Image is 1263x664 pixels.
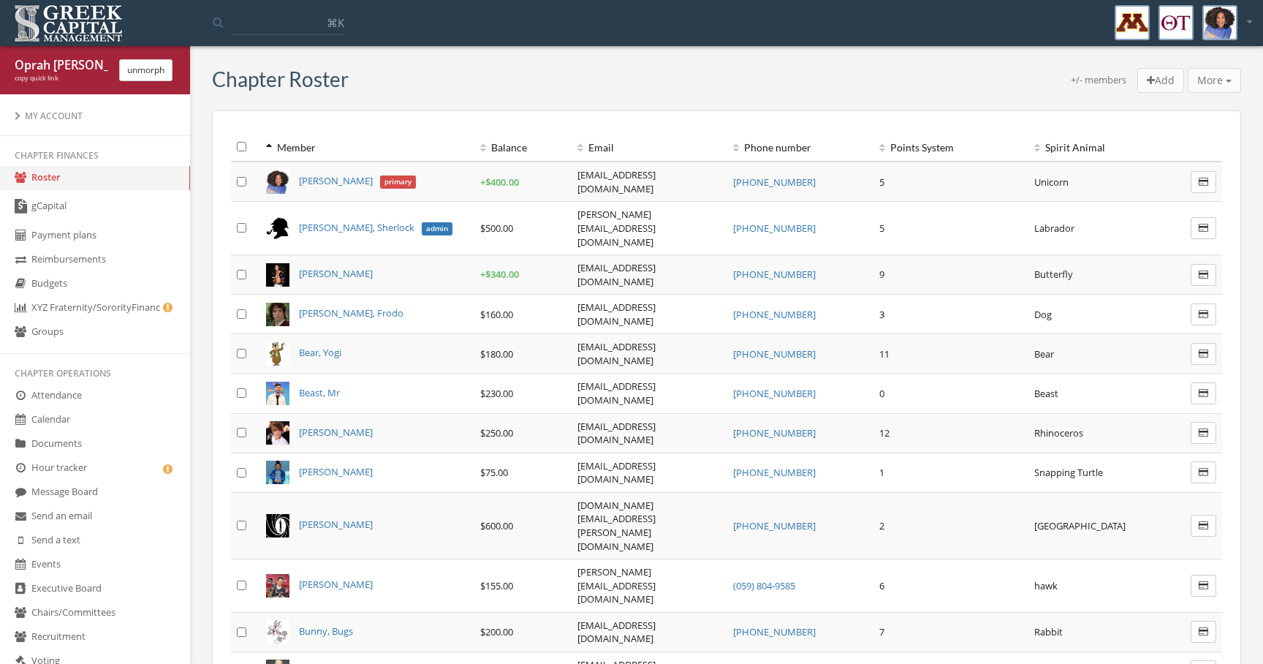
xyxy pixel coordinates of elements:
td: 9 [873,255,1029,295]
td: 7 [873,612,1029,652]
div: Oprah [PERSON_NAME] [15,57,108,74]
th: Spirit Animal [1028,133,1185,162]
span: $180.00 [480,347,513,361]
td: 3 [873,295,1029,334]
span: $230.00 [480,387,513,400]
a: [EMAIL_ADDRESS][DOMAIN_NAME] [577,168,656,195]
td: 11 [873,334,1029,374]
span: + $340.00 [480,268,519,281]
span: $75.00 [480,466,508,479]
td: Rhinoceros [1028,413,1185,453]
span: $160.00 [480,308,513,321]
div: +/- members [1071,73,1126,94]
span: $200.00 [480,625,513,638]
a: [PHONE_NUMBER] [733,347,816,361]
span: $600.00 [480,519,513,532]
a: [EMAIL_ADDRESS][DOMAIN_NAME] [577,340,656,367]
a: Bear, Yogi [299,346,341,359]
span: [PERSON_NAME] [299,174,373,187]
span: ⌘K [327,15,344,30]
a: [PHONE_NUMBER] [733,308,816,321]
td: Butterfly [1028,255,1185,295]
span: $155.00 [480,579,513,592]
td: 5 [873,202,1029,255]
td: 2 [873,492,1029,559]
h3: Chapter Roster [212,68,349,91]
th: Points System [873,133,1029,162]
a: [PERSON_NAME] [299,267,373,280]
a: [PERSON_NAME]primary [299,174,415,187]
a: [EMAIL_ADDRESS][DOMAIN_NAME] [577,619,656,646]
a: [PHONE_NUMBER] [733,176,816,189]
a: [EMAIL_ADDRESS][DOMAIN_NAME] [577,261,656,288]
td: Dog [1028,295,1185,334]
th: Member [260,133,474,162]
a: [DOMAIN_NAME][EMAIL_ADDRESS][PERSON_NAME][DOMAIN_NAME] [577,499,656,553]
th: Phone number [727,133,873,162]
td: Labrador [1028,202,1185,255]
a: [PERSON_NAME][EMAIL_ADDRESS][DOMAIN_NAME] [577,565,656,605]
td: [GEOGRAPHIC_DATA] [1028,492,1185,559]
span: + $400.00 [480,176,519,189]
td: Beast [1028,374,1185,413]
td: 1 [873,453,1029,492]
a: [PERSON_NAME], Frodo [299,306,403,320]
th: Email [572,133,727,162]
td: Rabbit [1028,612,1185,652]
th: Balance [474,133,572,162]
a: [EMAIL_ADDRESS][DOMAIN_NAME] [577,380,656,407]
a: [PERSON_NAME] [299,465,373,478]
a: Beast, Mr [299,386,340,399]
button: unmorph [119,59,172,81]
td: Unicorn [1028,162,1185,202]
span: primary [380,176,416,189]
a: [PHONE_NUMBER] [733,519,816,532]
a: [PHONE_NUMBER] [733,268,816,281]
a: [PHONE_NUMBER] [733,426,816,439]
span: [PERSON_NAME], Sherlock [299,221,414,234]
a: [PERSON_NAME] [299,518,373,531]
a: [PHONE_NUMBER] [733,222,816,235]
a: [EMAIL_ADDRESS][DOMAIN_NAME] [577,420,656,447]
td: 0 [873,374,1029,413]
a: [PERSON_NAME], Sherlockadmin [299,221,452,234]
a: [PERSON_NAME][EMAIL_ADDRESS][DOMAIN_NAME] [577,208,656,248]
td: Bear [1028,334,1185,374]
a: [PERSON_NAME] [299,426,373,439]
a: [PERSON_NAME] [299,578,373,591]
a: (059) 804-9585 [733,579,795,592]
td: 12 [873,413,1029,453]
span: $250.00 [480,426,513,439]
a: [PHONE_NUMBER] [733,625,816,638]
a: Bunny, Bugs [299,625,353,638]
td: 6 [873,559,1029,613]
td: Snapping Turtle [1028,453,1185,492]
a: [PHONE_NUMBER] [733,387,816,400]
div: copy quick link [15,74,108,83]
td: hawk [1028,559,1185,613]
div: My Account [15,110,175,122]
span: admin [422,222,452,235]
a: [PHONE_NUMBER] [733,466,816,479]
a: [EMAIL_ADDRESS][DOMAIN_NAME] [577,459,656,486]
span: $500.00 [480,222,513,235]
a: [EMAIL_ADDRESS][DOMAIN_NAME] [577,301,656,328]
td: 5 [873,162,1029,202]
